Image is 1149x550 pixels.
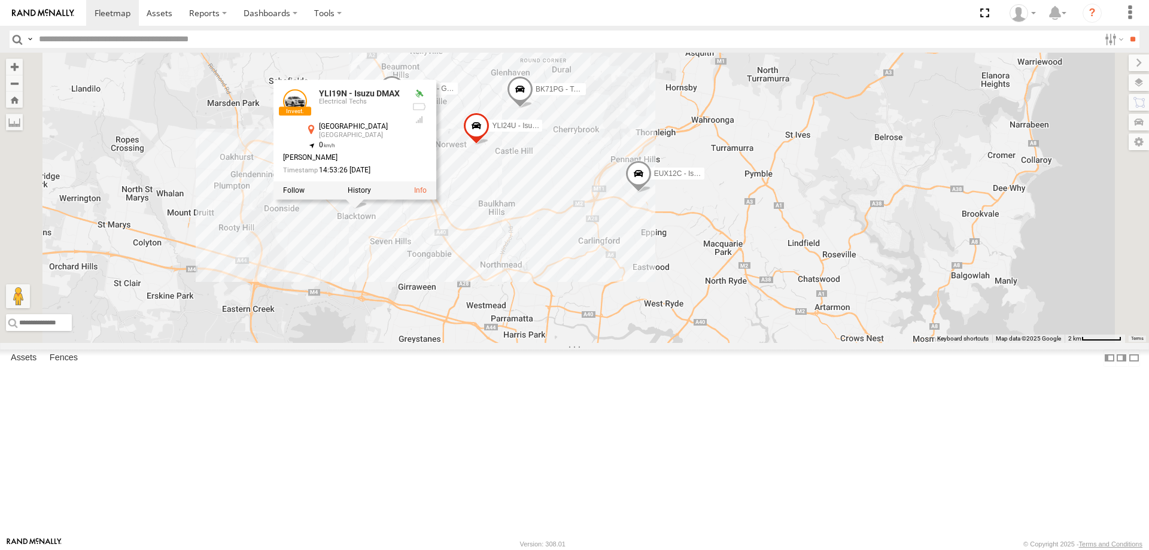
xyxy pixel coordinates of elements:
[1079,540,1142,548] a: Terms and Conditions
[536,85,612,93] span: BK71PG - Toyota Hiace
[283,89,307,113] a: View Asset Details
[1128,350,1140,367] label: Hide Summary Table
[1129,133,1149,150] label: Map Settings
[12,9,74,17] img: rand-logo.svg
[414,186,427,195] a: View Asset Details
[283,186,305,195] label: Realtime tracking of Asset
[25,31,35,48] label: Search Query
[1104,350,1115,367] label: Dock Summary Table to the Left
[319,132,403,139] div: [GEOGRAPHIC_DATA]
[6,59,23,75] button: Zoom in
[5,350,42,366] label: Assets
[7,538,62,550] a: Visit our Website
[1023,540,1142,548] div: © Copyright 2025 -
[1083,4,1102,23] i: ?
[654,169,728,178] span: EUX12C - Isuzu DMAX
[412,102,427,111] div: No battery health information received from this device.
[348,186,371,195] label: View Asset History
[412,115,427,124] div: GSM Signal = 4
[1065,335,1125,343] button: Map Scale: 2 km per 63 pixels
[283,154,403,162] div: [PERSON_NAME]
[1131,336,1144,341] a: Terms (opens in new tab)
[1115,350,1127,367] label: Dock Summary Table to the Right
[412,89,427,99] div: Valid GPS Fix
[1005,4,1040,22] div: Tom Tozer
[283,166,403,174] div: Date/time of location update
[319,141,335,149] span: 0
[6,284,30,308] button: Drag Pegman onto the map to open Street View
[44,350,84,366] label: Fences
[996,335,1061,342] span: Map data ©2025 Google
[6,75,23,92] button: Zoom out
[319,123,403,130] div: [GEOGRAPHIC_DATA]
[937,335,989,343] button: Keyboard shortcuts
[408,84,475,93] span: ECZ96U - Great Wall
[1068,335,1081,342] span: 2 km
[520,540,566,548] div: Version: 308.01
[319,89,400,98] a: YLI19N - Isuzu DMAX
[6,114,23,130] label: Measure
[1100,31,1126,48] label: Search Filter Options
[6,92,23,108] button: Zoom Home
[492,121,564,130] span: YLI24U - Isuzu D-MAX
[319,98,403,105] div: Electrical Techs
